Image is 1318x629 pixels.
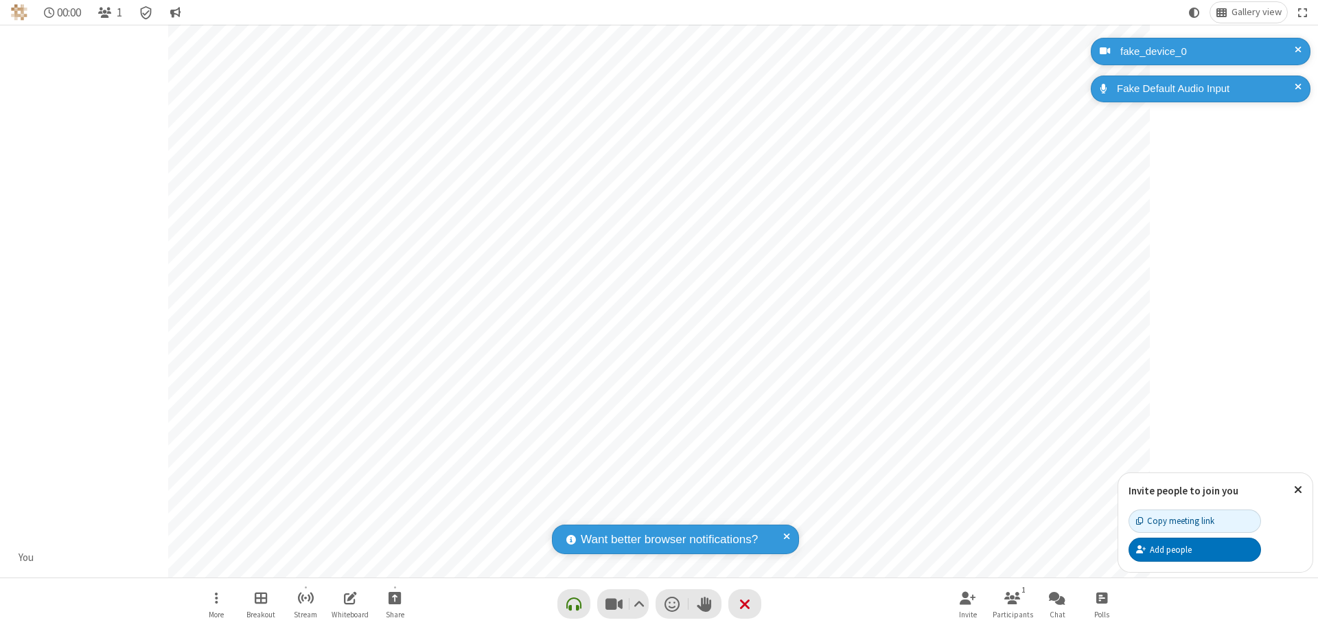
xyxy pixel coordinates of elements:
[38,2,87,23] div: Timer
[629,589,648,619] button: Video setting
[992,584,1033,624] button: Open participant list
[57,6,81,19] span: 00:00
[1112,81,1300,97] div: Fake Default Audio Input
[947,584,988,624] button: Invite participants (⌘+Shift+I)
[1129,484,1238,497] label: Invite people to join you
[1129,538,1261,561] button: Add people
[11,4,27,21] img: QA Selenium DO NOT DELETE OR CHANGE
[329,584,371,624] button: Open shared whiteboard
[1210,2,1287,23] button: Change layout
[209,610,224,619] span: More
[133,2,159,23] div: Meeting details Encryption enabled
[164,2,186,23] button: Conversation
[728,589,761,619] button: End or leave meeting
[240,584,281,624] button: Manage Breakout Rooms
[1050,610,1065,619] span: Chat
[246,610,275,619] span: Breakout
[1081,584,1122,624] button: Open poll
[656,589,689,619] button: Send a reaction
[1094,610,1109,619] span: Polls
[1136,514,1214,527] div: Copy meeting link
[92,2,128,23] button: Open participant list
[1037,584,1078,624] button: Open chat
[581,531,758,549] span: Want better browser notifications?
[1018,584,1030,596] div: 1
[285,584,326,624] button: Start streaming
[386,610,404,619] span: Share
[332,610,369,619] span: Whiteboard
[689,589,721,619] button: Raise hand
[117,6,122,19] span: 1
[14,550,39,566] div: You
[1284,473,1313,507] button: Close popover
[1293,2,1313,23] button: Fullscreen
[993,610,1033,619] span: Participants
[557,589,590,619] button: Connect your audio
[374,584,415,624] button: Start sharing
[1115,44,1300,60] div: fake_device_0
[597,589,649,619] button: Stop video (⌘+Shift+V)
[959,610,977,619] span: Invite
[1183,2,1205,23] button: Using system theme
[1129,510,1261,533] button: Copy meeting link
[294,610,317,619] span: Stream
[196,584,237,624] button: Open menu
[1232,7,1282,18] span: Gallery view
